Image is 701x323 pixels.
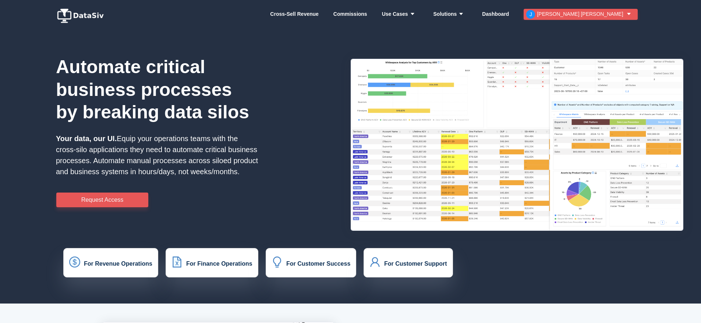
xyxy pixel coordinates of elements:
img: logo [56,8,107,23]
strong: Use Cases [382,11,419,17]
img: HxQKbKb.png [351,59,684,231]
a: icon: dollarFor Revenue Operations [69,261,152,268]
i: icon: caret-down [408,11,415,17]
h1: Automate critical business processes by breaking data silos [56,56,258,124]
a: icon: file-excelFor Finance Operations [171,261,252,268]
span: Equip your operations teams with the cross-silo applications they need to automate critical busin... [56,134,258,176]
a: icon: bulbFor Customer Success [272,261,350,268]
a: icon: userFor Customer Support [369,261,447,268]
button: icon: dollarFor Revenue Operations [63,248,158,277]
button: icon: userFor Customer Support [364,248,453,277]
a: Commissions [333,3,367,25]
button: icon: bulbFor Customer Success [266,248,356,277]
button: J[PERSON_NAME] [PERSON_NAME] [524,9,637,20]
button: Request Access [56,193,148,207]
button: icon: file-excelFor Finance Operations [166,248,258,277]
strong: Solutions [433,11,468,17]
strong: Your data, our UI. [56,134,117,143]
a: Whitespace [270,3,319,25]
i: icon: caret-down [457,11,464,17]
a: Dashboard [482,3,509,25]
